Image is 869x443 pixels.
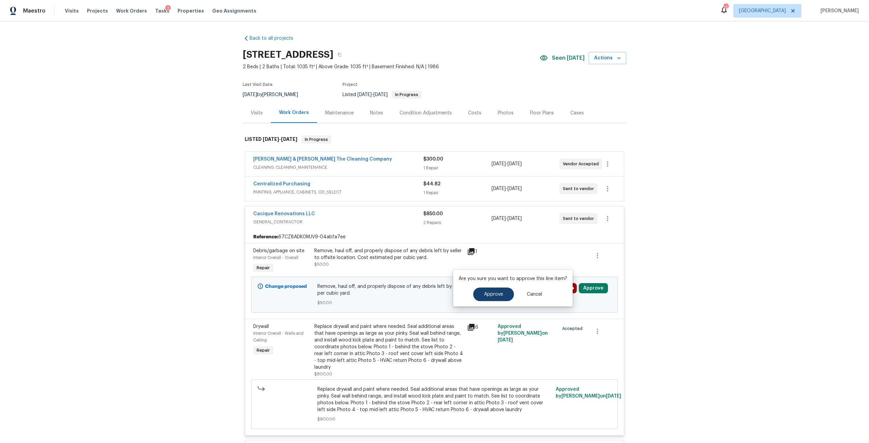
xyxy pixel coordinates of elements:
[492,216,506,221] span: [DATE]
[253,211,315,216] a: Cacique Renovations LLC
[253,157,392,162] a: [PERSON_NAME] & [PERSON_NAME] The Cleaning Company
[243,92,257,97] span: [DATE]
[370,110,383,116] div: Notes
[467,323,494,331] div: 6
[507,186,522,191] span: [DATE]
[253,182,310,186] a: Centralized Purchasing
[723,4,728,11] div: 13
[423,182,441,186] span: $44.82
[527,292,542,297] span: Cancel
[423,165,491,171] div: 1 Repair
[373,92,388,97] span: [DATE]
[589,52,626,64] button: Actions
[251,110,263,116] div: Visits
[333,49,346,61] button: Copy Address
[492,162,506,166] span: [DATE]
[253,234,278,240] b: Reference:
[579,283,608,293] button: Approve
[563,161,602,167] span: Vendor Accepted
[562,325,585,332] span: Accepted
[243,82,273,87] span: Last Visit Date
[606,394,621,399] span: [DATE]
[317,416,552,423] span: $800.00
[570,110,584,116] div: Cases
[116,7,147,14] span: Work Orders
[552,55,585,61] span: Seen [DATE]
[563,215,597,222] span: Sent to vendor
[317,386,552,413] span: Replace drywall and paint where needed. Seal additional areas that have openings as large as your...
[467,247,494,256] div: 1
[739,7,786,14] span: [GEOGRAPHIC_DATA]
[253,189,423,196] span: PAINTING, APPLIANCE, CABINETS, OD_SELECT
[492,215,522,222] span: -
[423,219,491,226] div: 2 Repairs
[243,91,306,99] div: by [PERSON_NAME]
[563,185,597,192] span: Sent to vendor
[507,162,522,166] span: [DATE]
[498,338,513,343] span: [DATE]
[178,7,204,14] span: Properties
[556,387,621,399] span: Approved by [PERSON_NAME] on
[492,161,522,167] span: -
[314,372,332,376] span: $800.00
[314,247,463,261] div: Remove, haul off, and properly dispose of any debris left by seller to offsite location. Cost est...
[343,82,357,87] span: Project
[314,323,463,371] div: Replace drywall and paint where needed. Seal additional areas that have openings as large as your...
[243,63,540,70] span: 2 Beds | 2 Baths | Total: 1035 ft² | Above Grade: 1035 ft² | Basement Finished: N/A | 1986
[263,137,279,142] span: [DATE]
[317,283,552,297] span: Remove, haul off, and properly dispose of any debris left by seller to offsite location. Cost est...
[265,284,307,289] b: Change proposed
[243,129,626,150] div: LISTED [DATE]-[DATE]In Progress
[245,135,297,144] h6: LISTED
[23,7,45,14] span: Maestro
[530,110,554,116] div: Floor Plans
[507,216,522,221] span: [DATE]
[254,347,273,354] span: Repair
[423,211,443,216] span: $850.00
[212,7,256,14] span: Geo Assignments
[243,35,308,42] a: Back to all projects
[357,92,388,97] span: -
[253,248,304,253] span: Debris/garbage on site
[254,264,273,271] span: Repair
[400,110,452,116] div: Condition Adjustments
[357,92,372,97] span: [DATE]
[516,288,553,301] button: Cancel
[325,110,354,116] div: Maintenance
[343,92,422,97] span: Listed
[302,136,331,143] span: In Progress
[253,331,303,342] span: Interior Overall - Walls and Ceiling
[484,292,503,297] span: Approve
[498,110,514,116] div: Photos
[818,7,859,14] span: [PERSON_NAME]
[65,7,79,14] span: Visits
[423,189,491,196] div: 1 Repair
[165,5,171,12] div: 2
[263,137,297,142] span: -
[245,231,624,243] div: 67CZ8ADK0MJV9-04abfa7ee
[253,219,423,225] span: GENERAL_CONTRACTOR
[87,7,108,14] span: Projects
[253,164,423,171] span: CLEANING, CLEANING_MAINTENANCE
[279,109,309,116] div: Work Orders
[473,288,514,301] button: Approve
[253,324,269,329] span: Drywall
[317,299,552,306] span: $50.00
[314,262,329,266] span: $50.00
[281,137,297,142] span: [DATE]
[594,54,621,62] span: Actions
[492,185,522,192] span: -
[155,8,169,13] span: Tasks
[498,324,548,343] span: Approved by [PERSON_NAME] on
[459,275,567,282] p: Are you sure you want to approve this line item?
[423,157,443,162] span: $300.00
[253,256,298,260] span: Interior Overall - Overall
[492,186,506,191] span: [DATE]
[243,51,333,58] h2: [STREET_ADDRESS]
[468,110,481,116] div: Costs
[392,93,421,97] span: In Progress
